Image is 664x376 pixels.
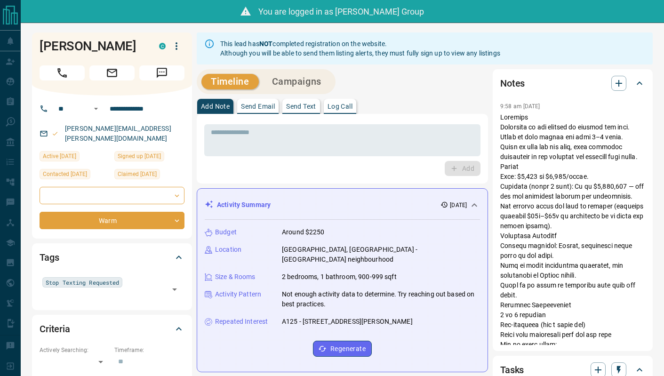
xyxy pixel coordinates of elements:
p: Activity Summary [217,200,271,210]
span: You are logged in as [PERSON_NAME] Group [258,7,424,16]
span: Email [89,65,135,80]
strong: NOT [259,40,272,48]
span: Contacted [DATE] [43,169,87,179]
svg: Email Valid [52,130,58,137]
span: Call [40,65,85,80]
p: Budget [215,227,237,237]
span: Signed up [DATE] [118,152,161,161]
p: Log Call [328,103,352,110]
div: Criteria [40,318,184,340]
div: Tags [40,246,184,269]
a: [PERSON_NAME][EMAIL_ADDRESS][PERSON_NAME][DOMAIN_NAME] [65,125,171,142]
p: Activity Pattern [215,289,261,299]
div: Notes [500,72,645,95]
p: Send Email [241,103,275,110]
h2: Notes [500,76,525,91]
p: Actively Searching: [40,346,110,354]
div: Fri Aug 01 2025 [40,169,110,182]
p: Location [215,245,241,255]
p: Around $2250 [282,227,325,237]
p: Timeframe: [114,346,184,354]
div: Activity Summary[DATE] [205,196,480,214]
div: Fri Aug 01 2025 [114,151,184,164]
button: Open [90,103,102,114]
div: condos.ca [159,43,166,49]
p: A125 - [STREET_ADDRESS][PERSON_NAME] [282,317,413,327]
p: Send Text [286,103,316,110]
p: Size & Rooms [215,272,256,282]
button: Campaigns [263,74,331,89]
p: 9:58 am [DATE] [500,103,540,110]
span: Stop Texting Requested [46,278,119,287]
h2: Criteria [40,321,70,336]
p: [GEOGRAPHIC_DATA], [GEOGRAPHIC_DATA] - [GEOGRAPHIC_DATA] neighbourhood [282,245,480,264]
button: Timeline [201,74,259,89]
span: Active [DATE] [43,152,76,161]
div: Fri Aug 01 2025 [40,151,110,164]
span: Claimed [DATE] [118,169,157,179]
span: Message [139,65,184,80]
div: This lead has completed registration on the website. Although you will be able to send them listi... [220,35,500,62]
div: Warm [40,212,184,229]
p: Not enough activity data to determine. Try reaching out based on best practices. [282,289,480,309]
p: 2 bedrooms, 1 bathroom, 900-999 sqft [282,272,397,282]
p: Repeated Interest [215,317,268,327]
h1: [PERSON_NAME] [40,39,145,54]
p: Add Note [201,103,230,110]
p: [DATE] [450,201,467,209]
button: Regenerate [313,341,372,357]
h2: Tags [40,250,59,265]
button: Open [168,283,181,296]
div: Fri Aug 01 2025 [114,169,184,182]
